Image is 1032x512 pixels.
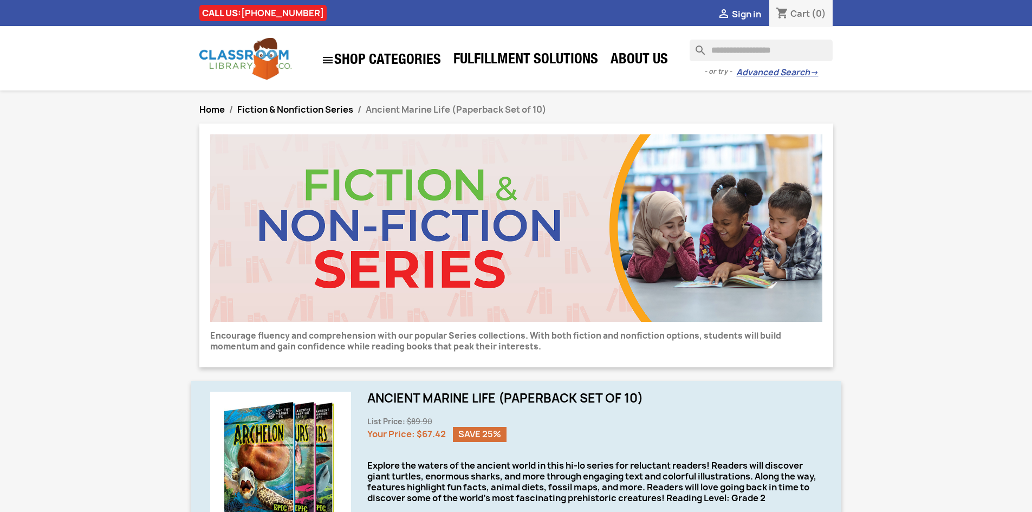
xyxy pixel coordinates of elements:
[367,392,822,405] h1: Ancient Marine Life (Paperback Set of 10)
[367,417,405,426] span: List Price:
[717,8,761,20] a:  Sign in
[736,67,818,78] a: Advanced Search→
[367,460,822,503] div: Explore the waters of the ancient world in this hi-lo series for reluctant readers! Readers will ...
[241,7,324,19] a: [PHONE_NUMBER]
[210,330,822,352] p: Encourage fluency and comprehension with our popular Series collections. With both fiction and no...
[199,38,291,80] img: Classroom Library Company
[316,48,446,72] a: SHOP CATEGORIES
[790,8,810,20] span: Cart
[690,40,703,53] i: search
[407,417,432,426] span: $89.90
[417,428,446,440] span: $67.42
[199,103,225,115] a: Home
[210,134,822,322] img: CLC_Fiction_Nonfiction.jpg
[812,8,826,20] span: (0)
[199,5,327,21] div: CALL US:
[810,67,818,78] span: →
[237,103,353,115] a: Fiction & Nonfiction Series
[321,54,334,67] i: 
[453,427,507,442] span: Save 25%
[605,50,673,72] a: About Us
[776,8,789,21] i: shopping_cart
[366,103,547,115] span: Ancient Marine Life (Paperback Set of 10)
[367,428,415,440] span: Your Price:
[717,8,730,21] i: 
[732,8,761,20] span: Sign in
[267,449,294,476] i: search
[704,66,736,77] span: - or try -
[448,50,603,72] a: Fulfillment Solutions
[690,40,833,61] input: Search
